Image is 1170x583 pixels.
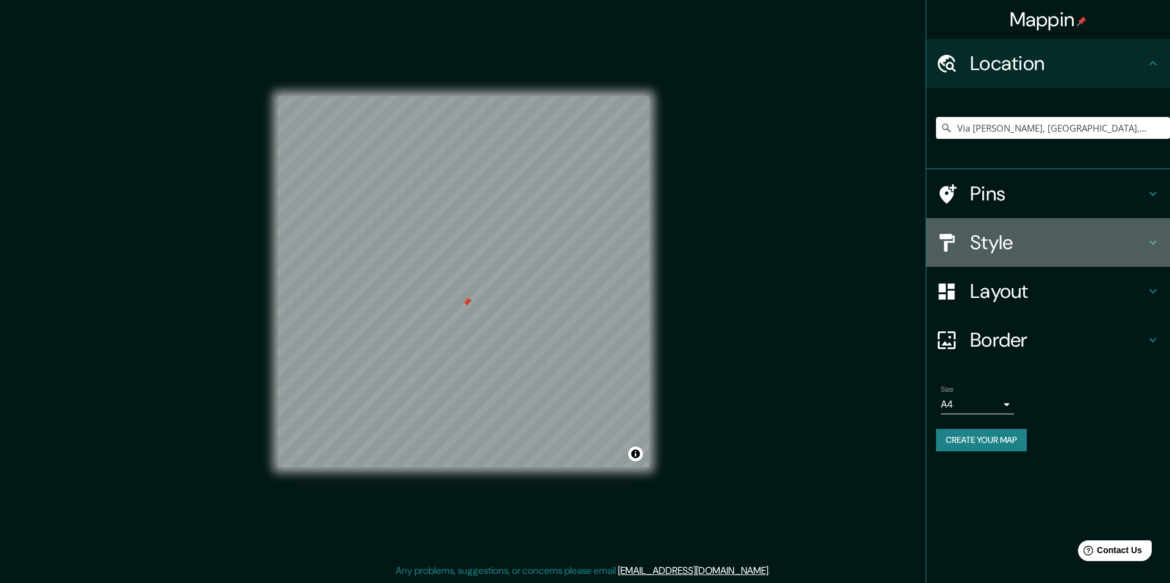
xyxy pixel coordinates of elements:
h4: Layout [970,279,1146,303]
div: Pins [926,169,1170,218]
input: Pick your city or area [936,117,1170,139]
h4: Style [970,230,1146,255]
div: A4 [941,395,1014,414]
div: Style [926,218,1170,267]
iframe: Help widget launcher [1062,535,1157,570]
img: pin-icon.png [1077,16,1087,26]
a: [EMAIL_ADDRESS][DOMAIN_NAME] [618,564,768,577]
label: Size [941,384,954,395]
div: Border [926,316,1170,364]
div: . [770,564,772,578]
h4: Mappin [1010,7,1087,32]
div: Layout [926,267,1170,316]
p: Any problems, suggestions, or concerns please email . [395,564,770,578]
button: Create your map [936,429,1027,451]
button: Toggle attribution [628,447,643,461]
h4: Pins [970,182,1146,206]
canvas: Map [278,96,649,467]
div: . [772,564,775,578]
h4: Location [970,51,1146,76]
div: Location [926,39,1170,88]
h4: Border [970,328,1146,352]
